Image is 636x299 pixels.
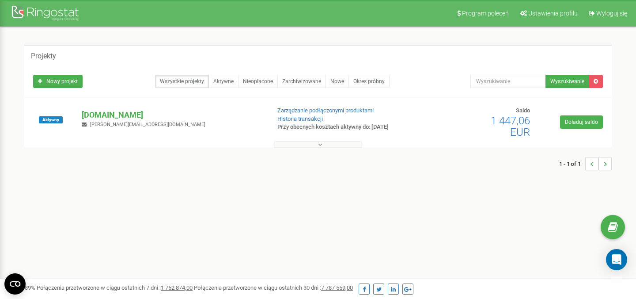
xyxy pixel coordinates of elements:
u: 7 787 559,00 [321,284,353,291]
span: Ustawienia profilu [528,10,578,17]
span: Saldo [516,107,530,114]
a: Doładuj saldo [560,115,603,129]
button: Wyszukiwanie [545,75,589,88]
h5: Projekty [31,52,56,60]
span: Aktywny [39,116,63,123]
a: Zarchiwizowane [277,75,326,88]
span: [PERSON_NAME][EMAIL_ADDRESS][DOMAIN_NAME] [90,122,205,127]
a: Okres próbny [348,75,390,88]
span: Połączenia przetworzone w ciągu ostatnich 30 dni : [194,284,353,291]
p: Przy obecnych kosztach aktywny do: [DATE] [277,123,410,131]
u: 1 752 874,00 [161,284,193,291]
a: Wszystkie projekty [155,75,209,88]
p: [DOMAIN_NAME] [82,109,263,121]
span: Wyloguj się [596,10,627,17]
span: 1 - 1 of 1 [559,157,585,170]
a: Aktywne [208,75,238,88]
a: Nieopłacone [238,75,278,88]
a: Nowe [326,75,349,88]
input: Wyszukiwanie [470,75,546,88]
a: Historia transakcji [277,115,323,122]
nav: ... [559,148,612,179]
span: Program poleceń [462,10,509,17]
span: 1 447,06 EUR [491,115,530,138]
a: Nowy projekt [33,75,83,88]
span: Połączenia przetworzone w ciągu ostatnich 7 dni : [37,284,193,291]
a: Zarządzanie podłączonymi produktami [277,107,374,114]
button: Open CMP widget [4,273,26,295]
div: Open Intercom Messenger [606,249,627,270]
